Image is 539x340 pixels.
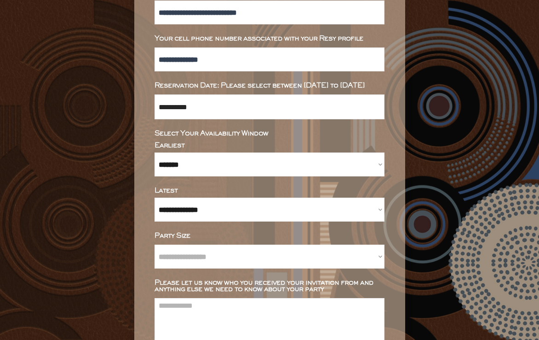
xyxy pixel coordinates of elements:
div: Party Size [155,233,384,239]
div: Earliest [155,142,384,149]
div: Latest [155,188,384,194]
div: Your cell phone number associated with your Resy profile [155,35,384,42]
div: Please let us know who you received your invitation from and anything else we need to know about ... [155,280,384,293]
div: Select Your Availability Window [155,130,384,137]
div: Reservation Date: Please select between [DATE] to [DATE] [155,82,384,89]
